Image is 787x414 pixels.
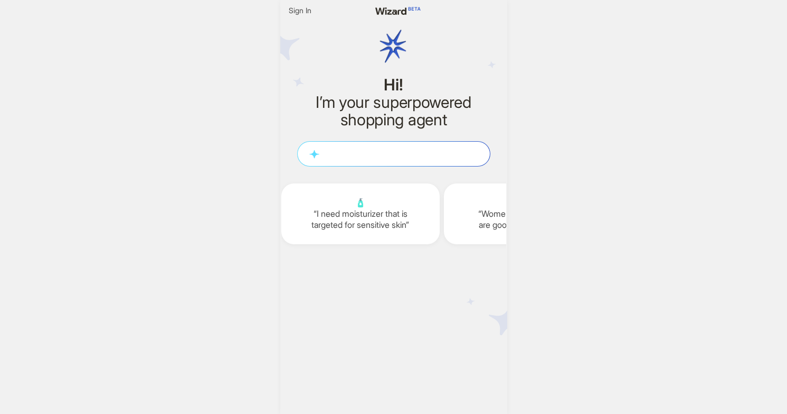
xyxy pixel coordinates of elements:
span: 🚶‍♀️ [452,197,594,208]
h2: I’m your superpowered shopping agent [297,94,490,128]
div: 🚶‍♀️Women’s sneakers that are good for long walks [444,183,602,244]
button: Sign In [285,4,316,17]
div: 🧴I need moisturizer that is targeted for sensitive skin [281,183,440,244]
span: 🧴 [290,197,431,208]
span: Sign In [289,6,311,15]
h1: Hi! [297,76,490,94]
q: I need moisturizer that is targeted for sensitive skin [290,208,431,231]
img: wizard logo [362,4,425,89]
q: Women’s sneakers that are good for long walks [452,208,594,231]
